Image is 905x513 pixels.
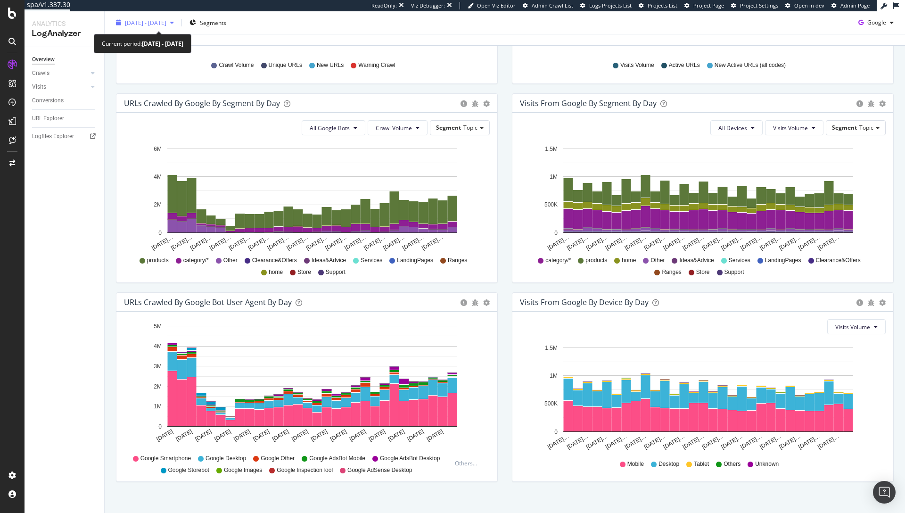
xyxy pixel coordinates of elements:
a: Crawls [32,68,88,78]
span: [DATE] - [DATE] [125,18,166,26]
span: All Devices [718,124,747,132]
span: New Active URLs (all codes) [715,61,786,69]
div: ReadOnly: [371,2,397,9]
span: Admin Crawl List [532,2,573,9]
text: 500K [544,202,558,208]
div: bug [868,299,874,306]
text: 2M [154,383,162,390]
svg: A chart. [520,342,882,451]
span: Support [724,268,744,276]
text: [DATE] [387,428,406,443]
a: Overview [32,55,98,65]
span: Other [650,256,665,265]
div: circle-info [461,299,467,306]
span: Services [361,256,382,265]
div: bug [472,299,478,306]
text: 1M [550,174,558,180]
span: Store [297,268,311,276]
text: [DATE] [232,428,251,443]
span: New URLs [317,61,344,69]
div: gear [879,100,886,107]
text: [DATE] [310,428,329,443]
text: [DATE] [368,428,387,443]
span: Ideas&Advice [312,256,346,265]
a: Open in dev [785,2,824,9]
text: [DATE] [194,428,213,443]
span: Mobile [627,460,644,468]
span: Services [729,256,750,265]
svg: A chart. [124,143,486,252]
span: Ideas&Advice [679,256,714,265]
a: Projects List [639,2,677,9]
span: Visits Volume [620,61,654,69]
div: Conversions [32,96,64,106]
text: 0 [158,423,162,430]
a: Conversions [32,96,98,106]
text: [DATE] [329,428,348,443]
text: [DATE] [348,428,367,443]
a: Admin Crawl List [523,2,573,9]
span: Google Storebot [168,466,209,474]
span: Ranges [662,268,681,276]
div: gear [483,100,490,107]
button: Google [855,15,897,30]
svg: A chart. [520,143,882,252]
span: category/* [545,256,571,265]
span: Google Other [261,455,295,463]
span: Logs Projects List [589,2,632,9]
span: home [269,268,283,276]
span: Google InspectionTool [277,466,333,474]
button: [DATE] - [DATE] [112,15,178,30]
span: Unique URLs [269,61,302,69]
text: [DATE] [175,428,194,443]
div: URLs Crawled by Google bot User Agent By Day [124,298,292,307]
div: Visits From Google By Device By Day [520,298,649,307]
text: 500K [544,401,558,407]
button: Visits Volume [827,319,886,334]
span: LandingPages [397,256,433,265]
a: Admin Page [831,2,870,9]
div: Overview [32,55,55,65]
span: products [147,256,169,265]
span: Topic [859,124,873,132]
span: LandingPages [765,256,801,265]
span: Open in dev [794,2,824,9]
div: gear [483,299,490,306]
div: circle-info [856,100,863,107]
text: 5M [154,323,162,330]
text: 0 [554,230,558,236]
span: Support [326,268,346,276]
span: Projects List [648,2,677,9]
button: Crawl Volume [368,120,428,135]
span: Crawl Volume [376,124,412,132]
span: home [622,256,636,265]
text: [DATE] [271,428,290,443]
span: category/* [183,256,209,265]
div: URL Explorer [32,114,64,124]
div: Others... [455,459,481,467]
span: Active URLs [669,61,700,69]
div: circle-info [461,100,467,107]
span: products [585,256,607,265]
text: 0 [158,230,162,236]
span: Warning Crawl [358,61,395,69]
button: All Google Bots [302,120,365,135]
span: Open Viz Editor [477,2,516,9]
div: bug [472,100,478,107]
span: Google Desktop [206,455,246,463]
span: Store [696,268,710,276]
span: Crawl Volume [219,61,254,69]
text: 6M [154,146,162,152]
span: Unknown [755,460,779,468]
text: [DATE] [426,428,444,443]
span: Tablet [694,460,709,468]
text: [DATE] [213,428,232,443]
span: Project Settings [740,2,778,9]
svg: A chart. [124,319,486,450]
text: 1.5M [545,146,558,152]
text: 4M [154,174,162,180]
span: Clearance&Offers [816,256,861,265]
